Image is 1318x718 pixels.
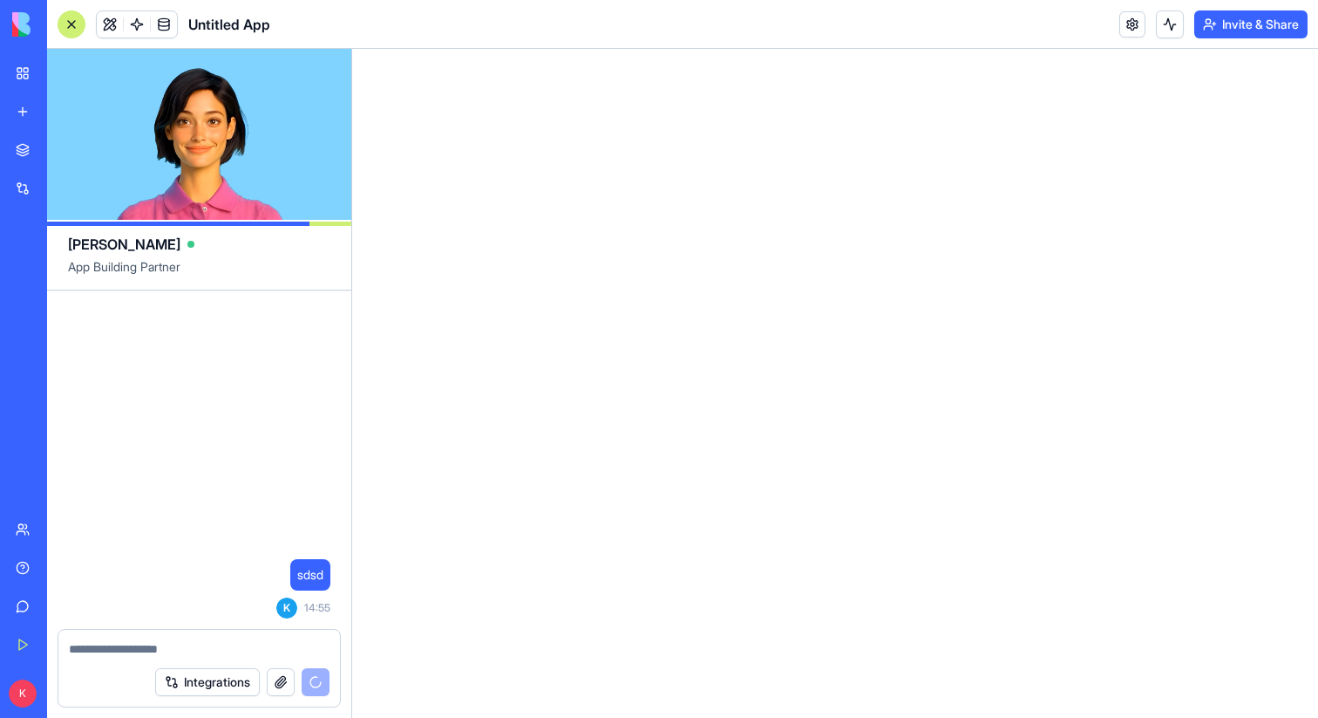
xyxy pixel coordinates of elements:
span: K [9,680,37,708]
span: Untitled App [188,14,270,35]
img: logo [12,12,120,37]
span: 14:55 [304,601,330,615]
span: App Building Partner [68,258,330,290]
span: [PERSON_NAME] [68,234,180,255]
span: K [276,598,297,619]
span: sdsd [297,566,323,584]
button: Integrations [155,668,260,696]
button: Invite & Share [1194,10,1308,38]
